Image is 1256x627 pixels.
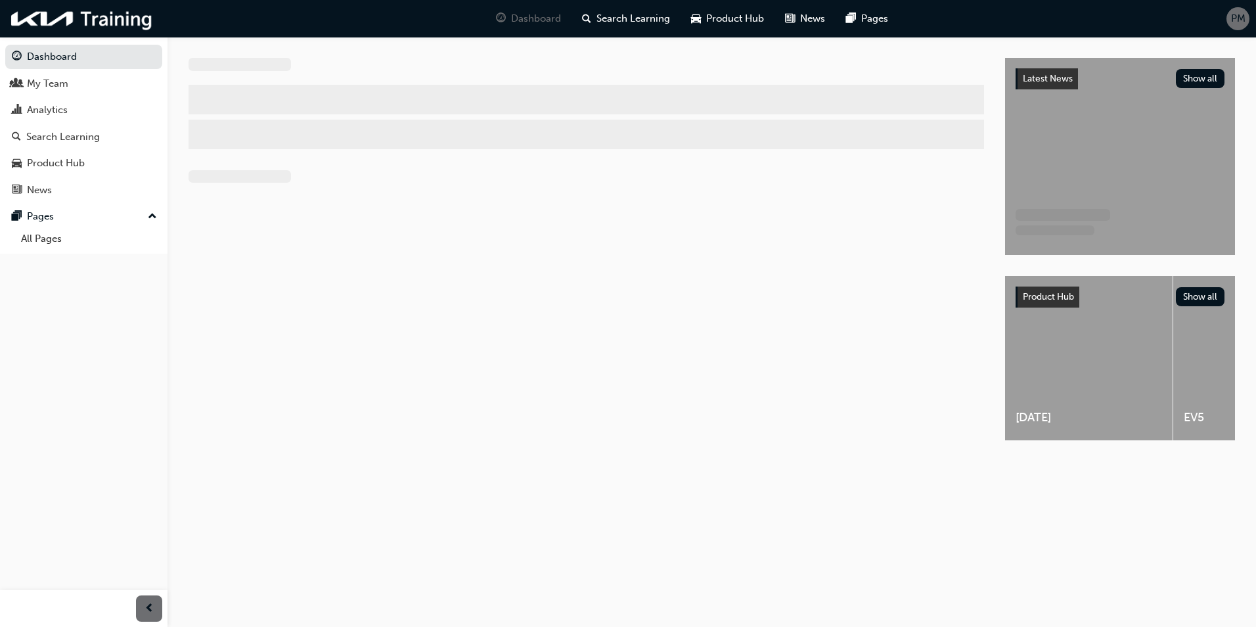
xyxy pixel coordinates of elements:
[5,42,162,204] button: DashboardMy TeamAnalyticsSearch LearningProduct HubNews
[1016,68,1224,89] a: Latest NewsShow all
[5,98,162,122] a: Analytics
[145,601,154,617] span: prev-icon
[836,5,899,32] a: pages-iconPages
[7,5,158,32] img: kia-training
[596,11,670,26] span: Search Learning
[572,5,681,32] a: search-iconSearch Learning
[846,11,856,27] span: pages-icon
[27,183,52,198] div: News
[5,204,162,229] button: Pages
[785,11,795,27] span: news-icon
[691,11,701,27] span: car-icon
[1016,410,1162,425] span: [DATE]
[12,104,22,116] span: chart-icon
[12,51,22,63] span: guage-icon
[148,208,157,225] span: up-icon
[1176,287,1225,306] button: Show all
[12,158,22,170] span: car-icon
[12,78,22,90] span: people-icon
[12,211,22,223] span: pages-icon
[27,209,54,224] div: Pages
[582,11,591,27] span: search-icon
[1226,7,1249,30] button: PM
[496,11,506,27] span: guage-icon
[1231,11,1245,26] span: PM
[706,11,764,26] span: Product Hub
[1005,276,1173,440] a: [DATE]
[27,76,68,91] div: My Team
[27,103,68,118] div: Analytics
[511,11,561,26] span: Dashboard
[12,131,21,143] span: search-icon
[27,156,85,171] div: Product Hub
[5,72,162,96] a: My Team
[485,5,572,32] a: guage-iconDashboard
[26,129,100,145] div: Search Learning
[1016,287,1224,308] a: Product HubShow all
[681,5,774,32] a: car-iconProduct Hub
[5,151,162,175] a: Product Hub
[1176,69,1225,88] button: Show all
[12,185,22,197] span: news-icon
[5,178,162,202] a: News
[1023,291,1074,302] span: Product Hub
[774,5,836,32] a: news-iconNews
[861,11,888,26] span: Pages
[1023,73,1073,84] span: Latest News
[5,45,162,69] a: Dashboard
[800,11,825,26] span: News
[16,229,162,249] a: All Pages
[5,125,162,149] a: Search Learning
